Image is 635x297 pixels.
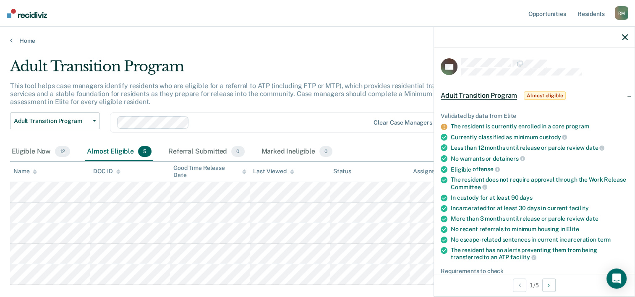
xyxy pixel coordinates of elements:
span: offense [473,166,500,172]
div: Clear case managers [374,119,432,126]
div: Last Viewed [253,168,294,175]
div: Adult Transition ProgramAlmost eligible [434,82,635,109]
span: term [598,236,611,243]
span: detainers [493,155,525,162]
div: No escape-related sentences in current incarceration [451,236,628,243]
span: date [586,144,604,151]
div: Currently classified as minimum [451,133,628,141]
span: Adult Transition Program [14,117,89,125]
div: Eligible [451,166,628,173]
div: Open Intercom Messenger [606,268,627,289]
div: Assigned to [413,168,452,175]
span: Almost eligible [524,91,566,100]
div: In custody for at least 90 [451,194,628,201]
div: Validated by data from Elite [441,112,628,120]
span: 0 [231,146,244,157]
a: Home [10,37,625,44]
span: Elite [566,226,579,232]
span: 12 [55,146,70,157]
div: Eligible Now [10,143,72,161]
img: Recidiviz [7,9,47,18]
div: Almost Eligible [85,143,153,161]
span: 0 [319,146,332,157]
span: date [586,215,598,222]
div: R M [615,6,628,20]
span: facility [510,254,536,261]
div: The resident is currently enrolled in a core program [451,123,628,130]
div: DOC ID [93,168,120,175]
div: Status [333,168,351,175]
div: Marked Ineligible [260,143,334,161]
div: Incarcerated for at least 30 days in current [451,205,628,212]
span: custody [539,134,567,141]
div: Referral Submitted [167,143,246,161]
div: No warrants or [451,155,628,162]
div: The resident has no alerts preventing them from being transferred to an ATP [451,247,628,261]
button: Previous Opportunity [513,279,526,292]
div: Less than 12 months until release or parole review [451,144,628,151]
div: Name [13,168,37,175]
div: Requirements to check [441,268,628,275]
div: Adult Transition Program [10,58,486,82]
span: Committee [451,184,487,190]
span: facility [569,205,589,211]
div: More than 3 months until release or parole review [451,215,628,222]
span: Adult Transition Program [441,91,517,100]
div: The resident does not require approval through the Work Release [451,176,628,190]
div: No recent referrals to minimum housing in [451,226,628,233]
div: 1 / 5 [434,274,635,296]
p: This tool helps case managers identify residents who are eligible for a referral to ATP (includin... [10,82,486,106]
div: Good Time Release Date [173,164,246,179]
span: 5 [138,146,152,157]
span: days [520,194,532,201]
button: Next Opportunity [542,279,556,292]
